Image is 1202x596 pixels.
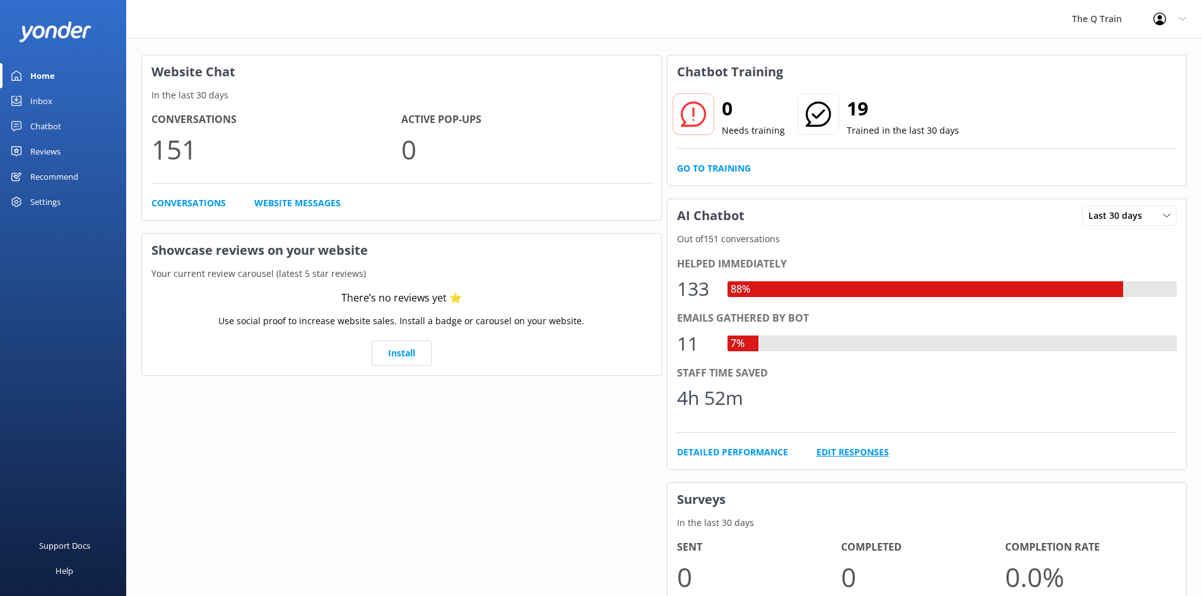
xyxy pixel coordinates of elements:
[254,196,341,210] a: Website Messages
[142,234,661,267] h3: Showcase reviews on your website
[677,274,715,304] div: 133
[30,164,78,189] div: Recommend
[30,63,55,88] div: Home
[151,128,401,170] p: 151
[847,124,959,137] p: Trained in the last 30 days
[1005,539,1169,556] h4: Completion Rate
[677,445,788,459] a: Detailed Performance
[30,189,61,214] div: Settings
[668,199,754,232] h3: AI Chatbot
[30,88,52,114] div: Inbox
[677,256,1177,272] div: Helped immediately
[728,336,748,352] div: 7%
[372,341,432,366] a: Install
[677,161,751,175] a: Go to Training
[151,112,401,128] h4: Conversations
[677,365,1177,382] div: Staff time saved
[142,88,661,102] p: In the last 30 days
[401,112,651,128] h4: Active Pop-ups
[30,139,61,164] div: Reviews
[677,310,1177,327] div: Emails gathered by bot
[677,383,743,413] div: 4h 52m
[39,533,90,558] div: Support Docs
[218,314,584,328] p: Use social proof to increase website sales. Install a badge or carousel on your website.
[142,267,661,281] p: Your current review carousel (latest 5 star reviews)
[728,281,753,298] div: 88%
[1088,209,1150,223] span: Last 30 days
[151,196,226,210] a: Conversations
[668,56,792,88] h3: Chatbot Training
[816,445,889,459] a: Edit Responses
[668,516,1187,530] p: In the last 30 days
[722,124,785,137] p: Needs training
[142,56,661,88] h3: Website Chat
[841,539,1005,556] h4: Completed
[677,539,841,556] h4: Sent
[56,558,73,583] div: Help
[19,21,91,42] img: yonder-white-logo.png
[30,114,61,139] div: Chatbot
[722,93,785,124] h2: 0
[668,232,1187,246] p: Out of 151 conversations
[847,93,959,124] h2: 19
[341,290,462,307] div: There’s no reviews yet ⭐
[401,128,651,170] p: 0
[677,329,715,359] div: 11
[668,483,1187,516] h3: Surveys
